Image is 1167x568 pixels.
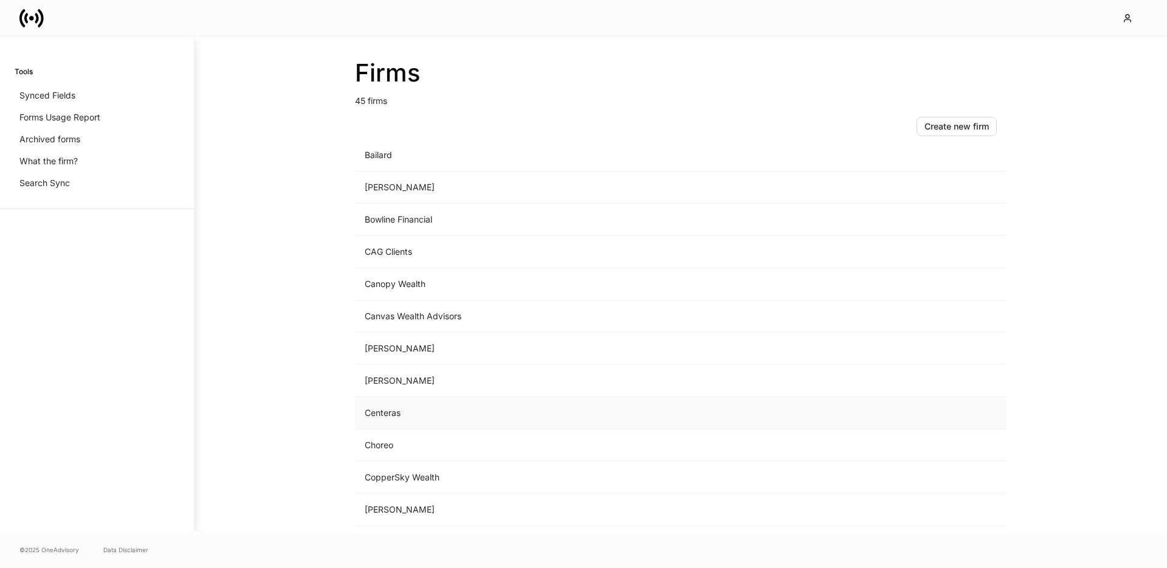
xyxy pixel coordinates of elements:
p: Synced Fields [19,89,75,102]
p: 45 firms [355,88,1007,107]
a: Search Sync [15,172,179,194]
a: What the firm? [15,150,179,172]
span: © 2025 OneAdvisory [19,545,79,555]
td: CAG Clients [355,236,805,268]
h2: Firms [355,58,1007,88]
td: [PERSON_NAME] [355,171,805,204]
div: Create new firm [924,122,989,131]
button: Create new firm [917,117,997,136]
p: Forms Usage Report [19,111,100,123]
td: Canvas Wealth Advisors [355,300,805,333]
td: Canopy Wealth [355,268,805,300]
a: Forms Usage Report [15,106,179,128]
td: Choreo [355,429,805,462]
td: [PERSON_NAME] [355,333,805,365]
a: Archived forms [15,128,179,150]
td: Bailard [355,139,805,171]
h6: Tools [15,66,33,77]
a: Synced Fields [15,85,179,106]
p: Search Sync [19,177,70,189]
a: Data Disclaimer [103,545,148,555]
td: Centeras [355,397,805,429]
p: Archived forms [19,133,80,145]
td: Decima Wealth Consulting [355,526,805,558]
td: Bowline Financial [355,204,805,236]
td: CopperSky Wealth [355,462,805,494]
td: [PERSON_NAME] [355,365,805,397]
td: [PERSON_NAME] [355,494,805,526]
p: What the firm? [19,155,78,167]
